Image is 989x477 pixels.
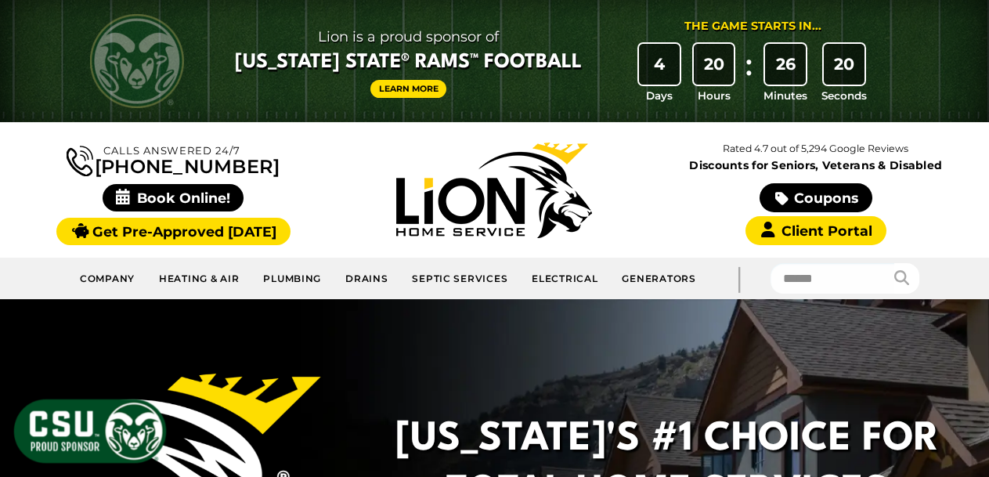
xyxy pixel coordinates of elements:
div: | [708,258,771,299]
a: Company [68,264,147,293]
div: 4 [639,44,680,85]
a: Septic Services [400,264,520,293]
div: 20 [824,44,864,85]
a: [PHONE_NUMBER] [67,143,280,176]
span: Hours [698,88,731,103]
img: CSU Rams logo [90,14,184,108]
a: Get Pre-Approved [DATE] [56,218,291,245]
a: Plumbing [251,264,334,293]
span: Days [646,88,673,103]
span: Discounts for Seniors, Veterans & Disabled [659,160,973,171]
div: The Game Starts in... [684,18,821,35]
span: Lion is a proud sponsor of [235,24,582,49]
a: Client Portal [745,216,886,245]
img: CSU Sponsor Badge [12,397,168,465]
div: 20 [694,44,735,85]
a: Drains [334,264,400,293]
a: Heating & Air [147,264,251,293]
a: Coupons [760,183,872,212]
p: Rated 4.7 out of 5,294 Google Reviews [655,140,976,157]
img: Lion Home Service [396,143,592,238]
a: Generators [610,264,707,293]
span: Minutes [763,88,807,103]
div: 26 [765,44,806,85]
a: Learn More [370,80,447,98]
a: Electrical [520,264,610,293]
span: [US_STATE] State® Rams™ Football [235,49,582,76]
span: Seconds [821,88,867,103]
div: : [741,44,756,104]
span: Book Online! [103,184,244,211]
